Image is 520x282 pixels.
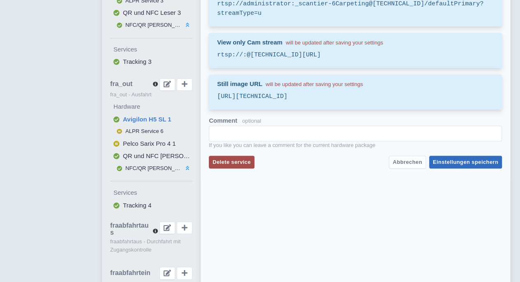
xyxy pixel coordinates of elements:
button: Tracking 3 [110,56,192,68]
span: NFC/QR [PERSON_NAME] (Access IS ATR210) Status 4 [125,165,263,171]
button: NFC/QR [PERSON_NAME] (Access IS ATR210) Status 3 [110,19,192,31]
samp: rtsp://:@[TECHNICAL_ID][URL] [217,51,494,60]
button: Tracking 4 [110,199,192,212]
span: QR und NFC [PERSON_NAME] 4 [123,152,216,159]
span: Abbrechen [393,159,422,165]
span: Einstellungen speichern [433,159,498,165]
span: fraabfahrtein [110,269,150,276]
span: fraabfahrtaus [110,221,151,236]
label: View only Cam stream [217,38,383,47]
span: NFC/QR [PERSON_NAME] (Access IS ATR210) Status 3 [125,22,263,28]
button: QR und NFC [PERSON_NAME] 4 [110,150,192,163]
small: If you like you can leave a comment for the current hardware package [209,141,502,149]
span: Pelco Sarix Pro 4 1 [123,140,176,147]
span: Tracking 3 [123,58,151,65]
small: will be updated after saving your settings [286,40,383,46]
label: Services [113,188,192,197]
span: fra_out [110,80,132,88]
samp: [URL][TECHNICAL_ID] [217,92,494,102]
button: ALPR Service 6 [110,126,192,137]
small: fra_out - Ausfahrt [110,91,192,99]
label: Still image URL [217,79,363,89]
span: optional [242,118,261,124]
span: Tracking 4 [123,201,151,208]
button: QR und NFC Leser 3 [110,7,192,19]
button: NFC/QR [PERSON_NAME] (Access IS ATR210) Status 4 [110,163,192,174]
button: Abbrechen [389,156,425,168]
span: ALPR Service 6 [125,128,164,134]
label: Hardware [113,102,192,112]
small: will be updated after saving your settings [266,81,363,87]
button: Einstellungen speichern [429,156,502,168]
button: Pelco Sarix Pro 4 1 [110,138,192,150]
label: Services [113,45,192,54]
button: Avigilon H5 SL 1 [110,113,192,126]
small: fraabfahrtaus - Durchfahrt mit Zugangskontrolle [110,237,192,253]
span: Avigilon H5 SL 1 [123,116,171,123]
label: Comment [209,116,237,126]
span: Delete service [213,159,251,165]
button: Delete service [209,156,254,168]
span: QR und NFC Leser 3 [123,9,181,16]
